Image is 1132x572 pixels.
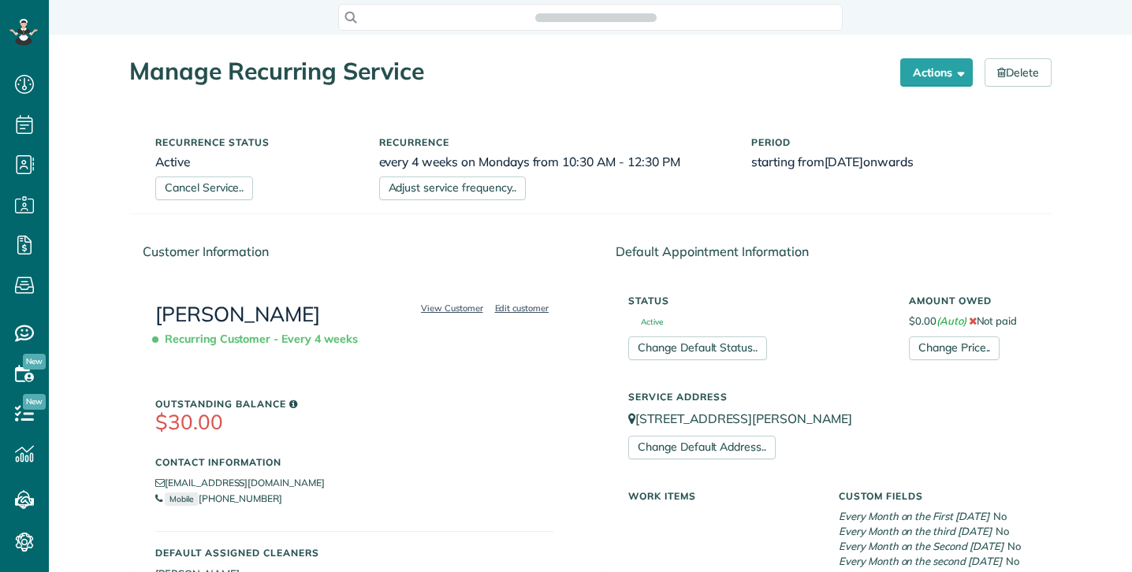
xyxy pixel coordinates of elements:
[490,301,554,315] a: Edit customer
[23,394,46,410] span: New
[900,58,973,87] button: Actions
[129,58,888,84] h1: Manage Recurring Service
[937,314,966,327] em: (Auto)
[628,336,767,360] a: Change Default Status..
[155,325,364,353] span: Recurring Customer - Every 4 weeks
[155,176,253,200] a: Cancel Service..
[628,318,663,326] span: Active
[155,457,553,467] h5: Contact Information
[985,58,1052,87] a: Delete
[628,295,885,306] h5: Status
[839,555,1002,567] em: Every Month on the second [DATE]
[155,411,553,434] h3: $30.00
[628,392,1026,402] h5: Service Address
[825,154,864,169] span: [DATE]
[839,525,992,537] em: Every Month on the third [DATE]
[628,410,1026,428] p: [STREET_ADDRESS][PERSON_NAME]
[909,295,1026,306] h5: Amount Owed
[155,492,282,504] a: Mobile[PHONE_NUMBER]
[839,510,989,522] em: Every Month on the First [DATE]
[551,9,640,25] span: Search ZenMaid…
[379,137,728,147] h5: Recurrence
[751,155,1026,169] h6: starting from onwards
[165,492,199,506] small: Mobile
[603,230,1051,273] div: Default Appointment Information
[996,525,1009,537] span: No
[130,230,579,273] div: Customer Information
[379,155,728,169] h6: every 4 weeks on Mondays from 10:30 AM - 12:30 PM
[628,436,776,459] a: Change Default Address..
[993,510,1007,522] span: No
[23,354,46,370] span: New
[897,288,1037,360] div: $0.00 Not paid
[628,491,815,501] h5: Work Items
[155,155,356,169] h6: Active
[839,540,1004,552] em: Every Month on the Second [DATE]
[416,301,488,315] a: View Customer
[155,475,553,491] li: [EMAIL_ADDRESS][DOMAIN_NAME]
[909,336,1000,360] a: Change Price..
[1007,540,1021,552] span: No
[839,491,1026,501] h5: Custom Fields
[379,176,526,200] a: Adjust service frequency..
[155,301,320,327] a: [PERSON_NAME]
[155,399,553,409] h5: Outstanding Balance
[155,548,553,558] h5: Default Assigned Cleaners
[751,137,1026,147] h5: Period
[1006,555,1019,567] span: No
[155,137,356,147] h5: Recurrence status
